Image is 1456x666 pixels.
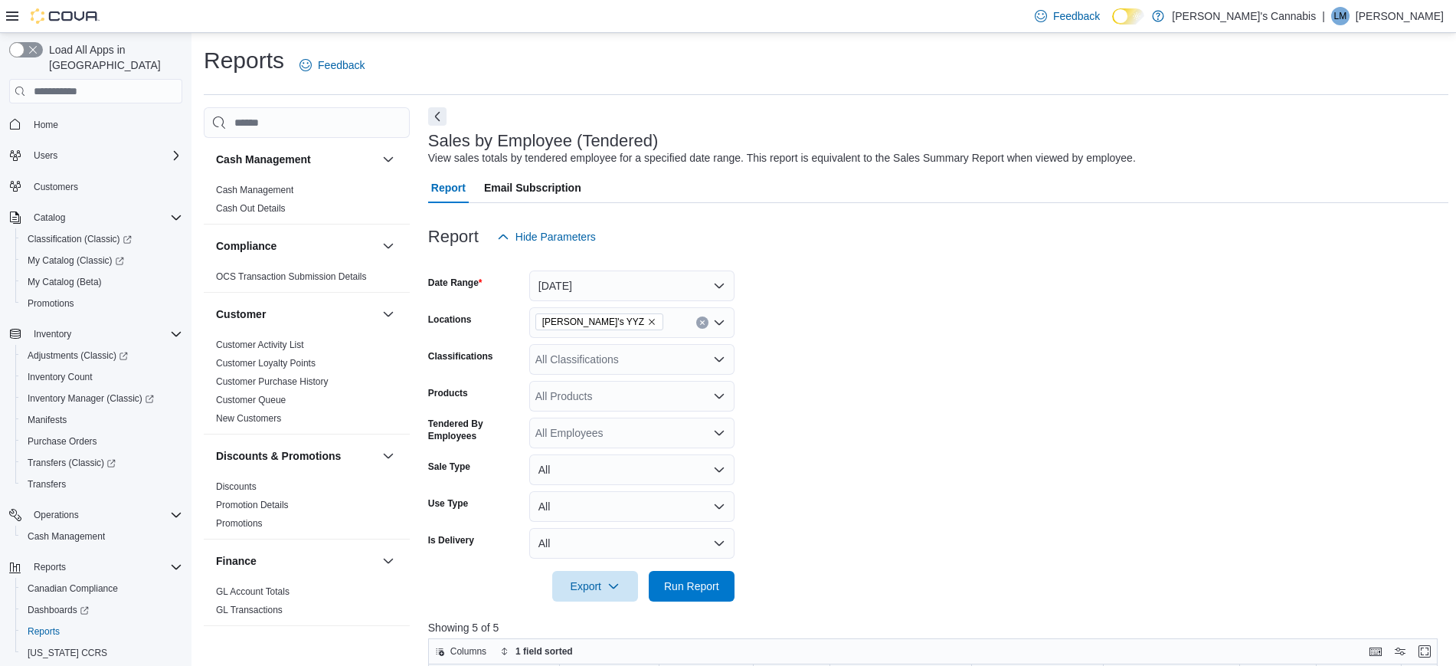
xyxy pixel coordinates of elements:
a: Dashboards [15,599,188,621]
button: Open list of options [713,427,725,439]
span: Inventory Manager (Classic) [28,392,154,405]
label: Products [428,387,468,399]
span: Cash Management [21,527,182,546]
img: Cova [31,8,100,24]
span: Customer Purchase History [216,376,329,388]
a: Classification (Classic) [15,228,188,250]
a: Customer Loyalty Points [216,358,316,369]
button: Operations [3,504,188,526]
span: Promotion Details [216,499,289,511]
a: New Customers [216,413,281,424]
button: Columns [429,642,492,661]
span: OCS Transaction Submission Details [216,271,367,283]
span: Inventory Count [28,371,93,383]
span: Reports [34,561,66,573]
button: Reports [3,556,188,578]
a: Adjustments (Classic) [15,345,188,366]
h3: Finance [216,553,257,569]
span: Reports [28,558,182,576]
span: Dashboards [21,601,182,619]
h3: Report [428,228,479,246]
p: Showing 5 of 5 [428,620,1448,635]
button: Open list of options [713,390,725,402]
button: [US_STATE] CCRS [15,642,188,664]
a: My Catalog (Beta) [21,273,108,291]
h3: Compliance [216,238,276,254]
label: Use Type [428,497,468,510]
a: Cash Out Details [216,203,286,214]
button: Open list of options [713,353,725,366]
button: Keyboard shortcuts [1366,642,1385,661]
span: Promotions [216,517,263,530]
a: Transfers [21,475,72,494]
span: Columns [450,645,486,658]
button: Run Report [649,571,735,602]
span: Classification (Classic) [21,230,182,248]
input: Dark Mode [1112,8,1144,25]
span: [US_STATE] CCRS [28,647,107,659]
span: Manifests [28,414,67,426]
button: Reports [15,621,188,642]
button: Reports [28,558,72,576]
span: Transfers [21,475,182,494]
a: Customer Purchase History [216,376,329,387]
span: Promotions [21,294,182,313]
span: Feedback [1053,8,1100,24]
button: Compliance [379,237,398,255]
button: Finance [216,553,376,569]
span: Inventory Manager (Classic) [21,389,182,408]
a: Customer Queue [216,395,286,405]
a: Inventory Manager (Classic) [15,388,188,409]
span: Customer Activity List [216,339,304,351]
button: Clear input [696,317,708,329]
h3: Discounts & Promotions [216,448,341,464]
span: [PERSON_NAME]'s YYZ [542,314,644,330]
span: LM [1334,7,1347,25]
button: Customers [3,176,188,198]
button: Discounts & Promotions [216,448,376,464]
a: Feedback [293,50,371,80]
span: Run Report [664,579,719,594]
span: Cash Management [216,184,293,196]
span: Catalog [28,208,182,227]
a: Adjustments (Classic) [21,346,134,365]
span: Export [561,571,629,602]
button: Enter fullscreen [1415,642,1434,661]
span: Report [431,172,466,203]
a: My Catalog (Classic) [21,251,130,270]
a: Discounts [216,481,257,492]
a: Cash Management [21,527,111,546]
button: Inventory [28,325,77,343]
span: GL Account Totals [216,586,290,598]
a: Promotions [216,518,263,529]
span: Adjustments (Classic) [28,349,128,362]
button: Canadian Compliance [15,578,188,599]
button: All [529,528,735,559]
span: Cash Out Details [216,202,286,215]
button: Manifests [15,409,188,431]
button: Home [3,113,188,135]
span: My Catalog (Beta) [28,276,102,288]
a: Home [28,116,64,134]
a: Transfers (Classic) [15,452,188,474]
a: Inventory Manager (Classic) [21,389,160,408]
a: OCS Transaction Submission Details [216,271,367,282]
h3: Cash Management [216,152,311,167]
button: Customer [216,307,376,322]
button: Hide Parameters [491,221,602,252]
a: Inventory Count [21,368,99,386]
span: Customers [28,177,182,196]
span: Dashboards [28,604,89,616]
span: GL Transactions [216,604,283,616]
span: Operations [34,509,79,521]
span: Inventory Count [21,368,182,386]
a: Promotions [21,294,80,313]
span: MaryJane's YYZ [535,313,663,330]
span: Operations [28,506,182,524]
span: Hide Parameters [515,229,596,244]
span: Canadian Compliance [21,579,182,598]
span: Transfers [28,478,66,490]
a: Transfers (Classic) [21,454,122,472]
a: Purchase Orders [21,432,103,451]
